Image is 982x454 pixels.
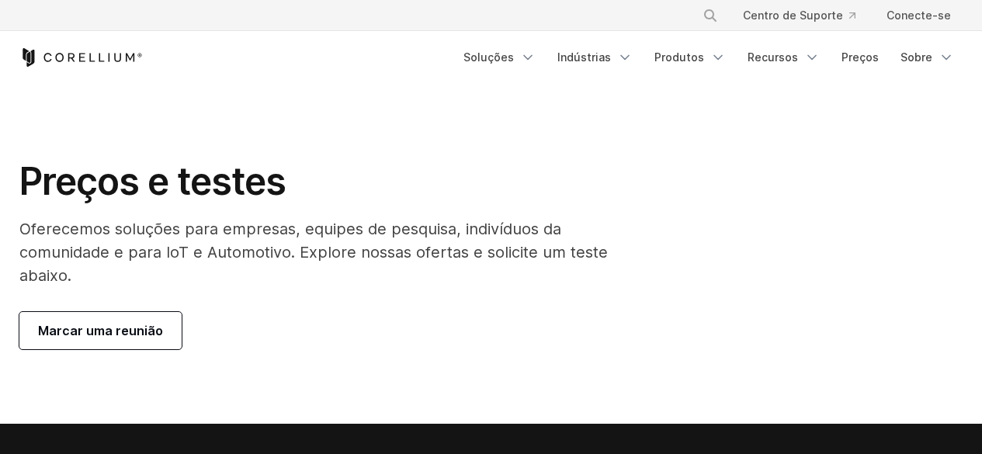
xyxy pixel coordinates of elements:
a: Marcar uma reunião [19,312,182,349]
font: Recursos [748,50,798,64]
div: Menu de navegação [454,43,963,71]
font: Sobre [900,50,932,64]
font: Preços e testes [19,158,286,204]
font: Preços [841,50,879,64]
font: Indústrias [557,50,611,64]
button: Procurar [696,2,724,29]
font: Conecte-se [887,9,951,22]
font: Oferecemos soluções para empresas, equipes de pesquisa, indivíduos da comunidade e para IoT e Aut... [19,220,608,285]
font: Soluções [463,50,514,64]
div: Menu de navegação [684,2,963,29]
font: Marcar uma reunião [38,323,163,338]
a: Página inicial do Corellium [19,48,143,67]
font: Centro de Suporte [743,9,843,22]
font: Produtos [654,50,704,64]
